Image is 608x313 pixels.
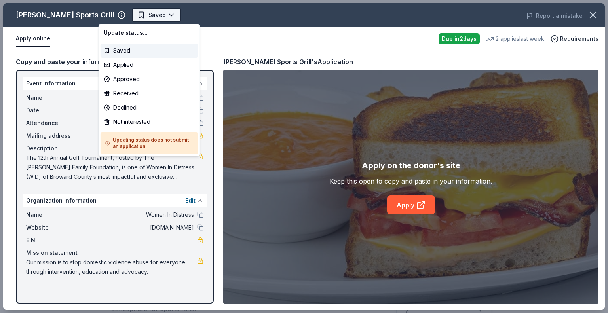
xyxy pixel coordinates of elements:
div: Applied [101,58,198,72]
div: Received [101,86,198,101]
div: Approved [101,72,198,86]
div: Declined [101,101,198,115]
div: Update status... [101,26,198,40]
span: Annual Golf Tournament [156,9,219,19]
div: Saved [101,44,198,58]
h5: Updating status does not submit an application [105,137,193,150]
div: Not interested [101,115,198,129]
